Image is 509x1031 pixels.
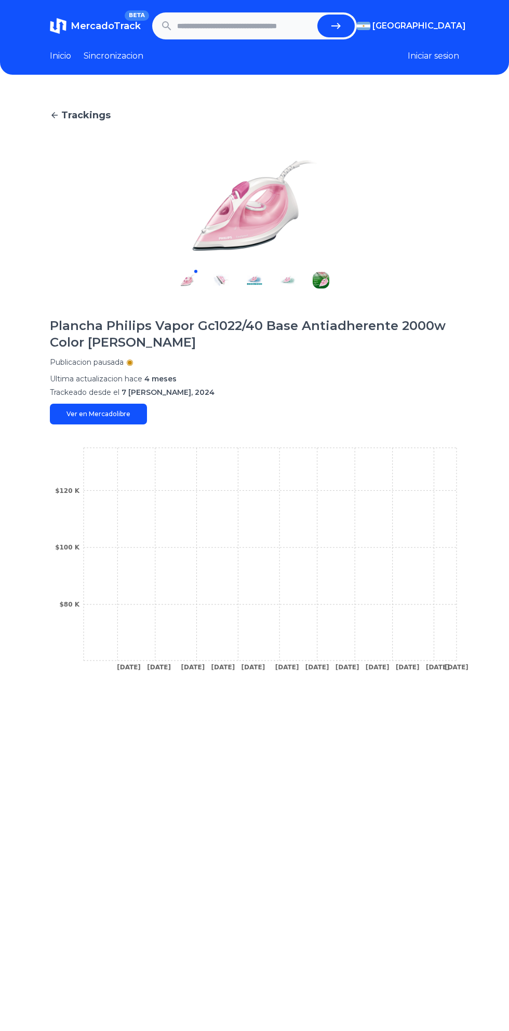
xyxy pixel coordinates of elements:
tspan: [DATE] [426,664,450,671]
button: [GEOGRAPHIC_DATA] [357,20,459,32]
tspan: $120 K [55,487,80,494]
tspan: [DATE] [181,664,205,671]
img: Plancha Philips Vapor Gc1022/40 Base Antiadherente 2000w Color Rosa [155,156,354,255]
a: Inicio [50,50,71,62]
img: Plancha Philips Vapor Gc1022/40 Base Antiadherente 2000w Color Rosa [180,272,196,288]
img: MercadoTrack [50,18,66,34]
span: Trackings [61,108,111,122]
tspan: [DATE] [211,664,235,671]
span: Ultima actualizacion hace [50,374,142,383]
h1: Plancha Philips Vapor Gc1022/40 Base Antiadherente 2000w Color [PERSON_NAME] [50,318,459,351]
img: Plancha Philips Vapor Gc1022/40 Base Antiadherente 2000w Color Rosa [213,272,230,288]
a: Sincronizacion [84,50,143,62]
tspan: [DATE] [336,664,359,671]
span: Trackeado desde el [50,388,119,397]
tspan: $80 K [59,601,79,608]
tspan: [DATE] [242,664,265,671]
span: BETA [125,10,149,21]
span: [GEOGRAPHIC_DATA] [372,20,466,32]
p: Publicacion pausada [50,357,124,367]
span: 7 [PERSON_NAME], 2024 [122,388,215,397]
tspan: [DATE] [117,664,141,671]
a: Ver en Mercadolibre [50,404,147,424]
tspan: [DATE] [396,664,420,671]
tspan: [DATE] [305,664,329,671]
img: Plancha Philips Vapor Gc1022/40 Base Antiadherente 2000w Color Rosa [279,272,296,288]
button: Iniciar sesion [408,50,459,62]
tspan: [DATE] [366,664,390,671]
img: Plancha Philips Vapor Gc1022/40 Base Antiadherente 2000w Color Rosa [313,272,329,288]
a: Trackings [50,108,459,122]
tspan: [DATE] [445,664,468,671]
img: Argentina [357,22,370,30]
tspan: [DATE] [275,664,299,671]
a: MercadoTrackBETA [50,18,141,34]
span: 4 meses [144,374,177,383]
span: MercadoTrack [71,20,141,32]
tspan: [DATE] [147,664,171,671]
tspan: $100 K [55,544,80,551]
img: Plancha Philips Vapor Gc1022/40 Base Antiadherente 2000w Color Rosa [246,272,263,288]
